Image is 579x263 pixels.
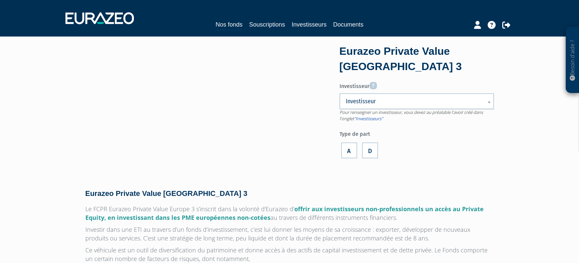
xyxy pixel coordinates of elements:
[85,205,494,222] p: Le FCPR Eurazeo Private Value Europe 3 s’inscrit dans la volonté d'Eurazeo d’ au travers de diffé...
[216,20,242,30] a: Nos fonds
[65,12,134,24] img: 1732889491-logotype_eurazeo_blanc_rvb.png
[85,246,494,263] p: Ce véhicule est un outil de diversification du patrimoine et donne accès à des actifs de capital ...
[341,142,357,158] label: A
[85,46,320,179] iframe: YouTube video player
[339,128,494,138] label: Type de part
[346,97,479,105] span: Investisseur
[339,44,494,74] div: Eurazeo Private Value [GEOGRAPHIC_DATA] 3
[85,205,484,221] span: offrir aux investisseurs non-professionnels un accès au Private Equity, en investissant dans les ...
[354,116,383,122] a: "Investisseurs"
[333,20,363,29] a: Documents
[362,142,378,158] label: D
[569,30,576,90] p: Besoin d'aide ?
[249,20,285,29] a: Souscriptions
[292,20,327,29] a: Investisseurs
[85,225,494,242] p: Investir dans une ETI au travers d’un fonds d’investissement, c’est lui donner les moyens de sa c...
[339,109,483,122] span: Pour renseigner un investisseur, vous devez au préalable l'avoir créé dans l'onglet
[339,79,494,90] label: Investisseur
[85,190,494,198] h4: Eurazeo Private Value [GEOGRAPHIC_DATA] 3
